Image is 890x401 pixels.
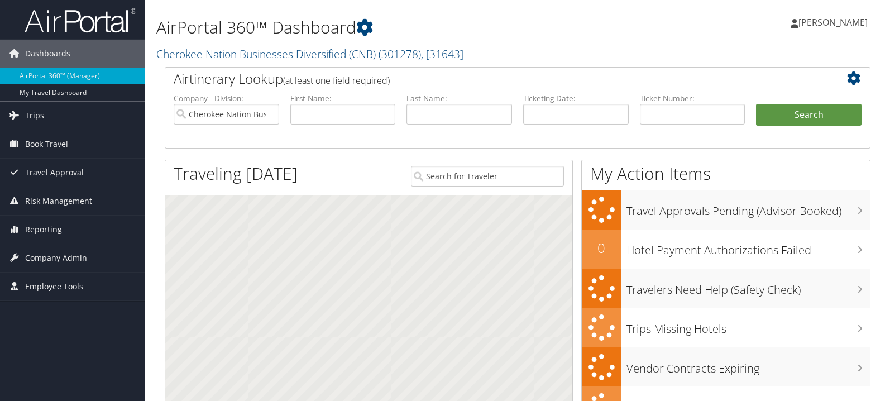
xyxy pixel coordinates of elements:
[411,166,564,187] input: Search for Traveler
[626,276,870,298] h3: Travelers Need Help (Safety Check)
[626,316,870,337] h3: Trips Missing Hotels
[582,269,870,308] a: Travelers Need Help (Safety Check)
[174,69,803,88] h2: Airtinerary Lookup
[640,93,745,104] label: Ticket Number:
[626,355,870,376] h3: Vendor Contracts Expiring
[25,7,136,34] img: airportal-logo.png
[283,74,390,87] span: (at least one field required)
[421,46,463,61] span: , [ 31643 ]
[25,130,68,158] span: Book Travel
[25,216,62,244] span: Reporting
[582,230,870,269] a: 0Hotel Payment Authorizations Failed
[406,93,512,104] label: Last Name:
[156,16,638,39] h1: AirPortal 360™ Dashboard
[582,162,870,185] h1: My Action Items
[582,308,870,347] a: Trips Missing Hotels
[523,93,629,104] label: Ticketing Date:
[25,40,70,68] span: Dashboards
[626,198,870,219] h3: Travel Approvals Pending (Advisor Booked)
[174,162,298,185] h1: Traveling [DATE]
[798,16,868,28] span: [PERSON_NAME]
[791,6,879,39] a: [PERSON_NAME]
[156,46,463,61] a: Cherokee Nation Businesses Diversified (CNB)
[290,93,396,104] label: First Name:
[582,347,870,387] a: Vendor Contracts Expiring
[25,159,84,187] span: Travel Approval
[25,273,83,300] span: Employee Tools
[582,190,870,230] a: Travel Approvals Pending (Advisor Booked)
[25,244,87,272] span: Company Admin
[582,238,621,257] h2: 0
[174,93,279,104] label: Company - Division:
[756,104,862,126] button: Search
[379,46,421,61] span: ( 301278 )
[25,102,44,130] span: Trips
[25,187,92,215] span: Risk Management
[626,237,870,258] h3: Hotel Payment Authorizations Failed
